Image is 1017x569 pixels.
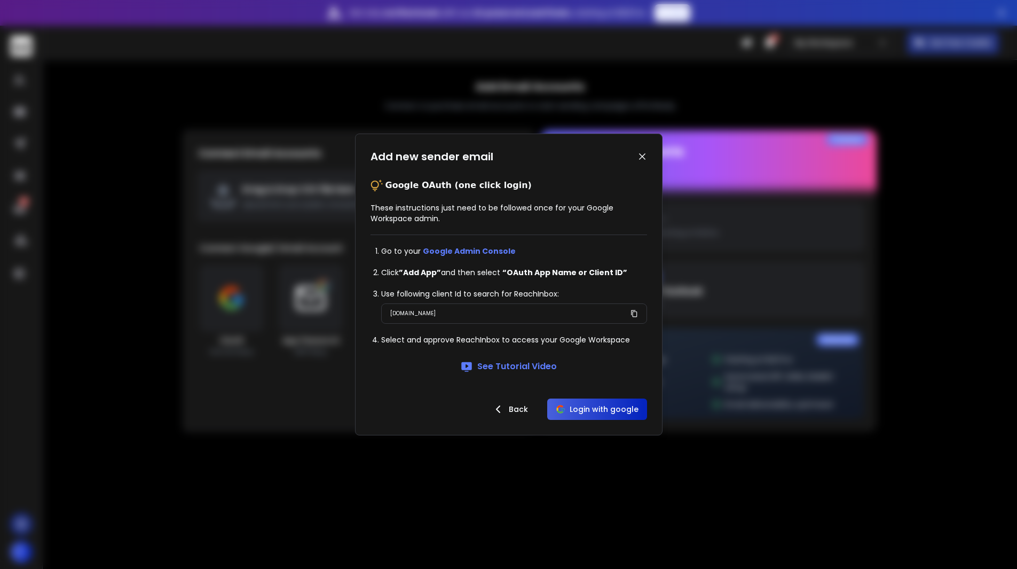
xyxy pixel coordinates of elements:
[370,149,493,164] h1: Add new sender email
[370,202,647,224] p: These instructions just need to be followed once for your Google Workspace admin.
[547,399,647,420] button: Login with google
[390,308,436,319] p: [DOMAIN_NAME]
[460,360,557,373] a: See Tutorial Video
[370,179,383,192] img: tips
[381,334,647,345] li: Select and approve ReachInbox to access your Google Workspace
[423,246,516,256] a: Google Admin Console
[385,179,532,192] p: Google OAuth (one click login)
[483,399,537,420] button: Back
[381,246,647,256] li: Go to your
[381,267,647,278] li: Click and then select
[381,289,647,299] li: Use following client Id to search for ReachInbox:
[399,267,441,278] strong: ”Add App”
[502,267,627,278] strong: “OAuth App Name or Client ID”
